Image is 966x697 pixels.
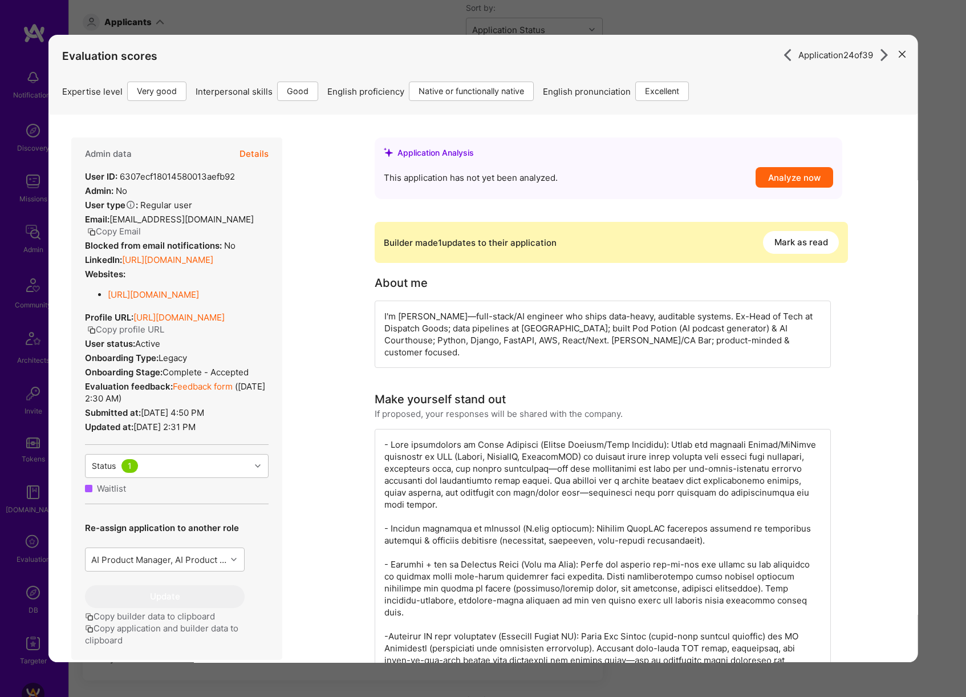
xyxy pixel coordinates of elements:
strong: Updated at: [85,422,133,432]
span: Active [135,338,160,349]
strong: Profile URL: [85,312,133,323]
i: icon ArrowRight [878,48,891,62]
div: 6307ecf18014580013aefb92 [85,171,235,183]
strong: LinkedIn: [85,254,122,265]
strong: Evaluation feedback: [85,381,173,392]
i: icon Copy [87,326,96,334]
div: modal [48,35,918,662]
span: [DATE] 2:31 PM [133,422,196,432]
button: Details [240,137,269,171]
span: English proficiency [327,86,404,98]
i: icon Copy [85,625,94,633]
div: No [85,185,127,197]
strong: Onboarding Stage: [85,367,163,378]
div: About me [375,274,428,291]
span: Interpersonal skills [196,86,273,98]
div: Regular user [85,199,192,211]
span: English pronunciation [543,86,631,98]
i: icon Chevron [231,557,237,562]
div: Application Analysis [397,147,474,159]
strong: Websites: [85,269,125,279]
strong: User status: [85,338,135,349]
div: Native or functionally native [409,82,534,101]
span: Application 24 of 39 [798,49,873,61]
span: [DATE] 4:50 PM [141,407,204,418]
span: Expertise level [62,86,123,98]
span: legacy [159,352,187,363]
strong: Blocked from email notifications: [85,240,224,251]
button: Copy builder data to clipboard [85,610,215,622]
div: Good [277,82,318,101]
button: Analyze now [756,167,833,188]
strong: User ID: [85,171,117,182]
i: icon Copy [85,613,94,621]
span: Complete - Accepted [163,367,249,378]
a: [URL][DOMAIN_NAME] [122,254,213,265]
strong: User type : [85,200,138,210]
span: [EMAIL_ADDRESS][DOMAIN_NAME] [109,214,254,225]
div: Builder made 1 updates to their application [384,237,557,249]
i: icon ArrowRight [781,48,794,62]
a: [URL][DOMAIN_NAME] [133,312,225,323]
h4: Evaluation scores [62,50,904,63]
button: Mark as read [763,231,839,254]
button: Copy application and builder data to clipboard [85,622,269,646]
div: ( [DATE] 2:30 AM ) [85,380,269,404]
a: Feedback form [173,381,233,392]
i: Help [125,200,136,210]
button: Copy profile URL [87,323,164,335]
div: Status [91,460,115,472]
a: [URL][DOMAIN_NAME] [108,289,199,300]
strong: Onboarding Type: [85,352,159,363]
div: Excellent [635,82,689,101]
i: icon Close [898,51,905,58]
p: Re-assign application to another role [85,522,245,534]
i: icon Chevron [255,463,261,469]
strong: Submitted at: [85,407,141,418]
strong: Admin: [85,185,113,196]
h4: Admin data [85,149,132,159]
i: icon Copy [87,228,96,236]
div: Make yourself stand out [375,391,506,408]
strong: Email: [85,214,109,225]
button: Update [85,585,245,608]
div: Very good [127,82,186,101]
div: - Lore ipsumdolors am Conse Adipisci (Elitse Doeiusm/Temp Incididu): Utlab etd magnaali Enimad/Mi... [375,429,831,688]
div: I'm [PERSON_NAME]—full-stack/AI engineer who ships data-heavy, auditable systems. Ex-Head of Tech... [375,301,831,368]
div: Waitlist [97,483,126,495]
div: 1 [121,459,137,473]
div: No [85,240,236,252]
span: This application has not yet been analyzed. [384,172,558,184]
div: AI Product Manager, AI Product Manager [91,554,227,566]
div: If proposed, your responses will be shared with the company. [375,408,623,420]
button: Copy Email [87,225,141,237]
